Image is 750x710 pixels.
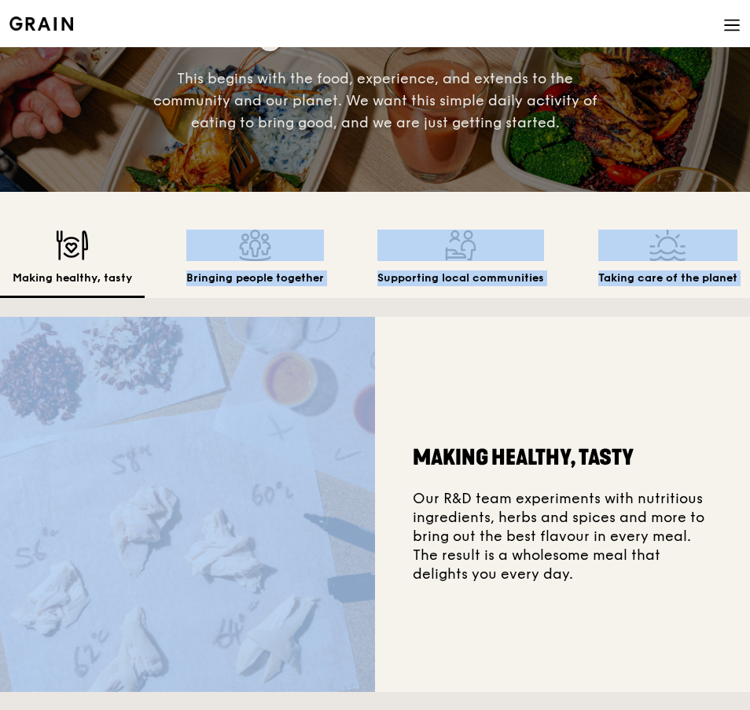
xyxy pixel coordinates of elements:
[375,317,750,692] div: Our R&D team experiments with nutritious ingredients, herbs and spices and more to bring out the ...
[153,70,597,131] span: This begins with the food, experience, and extends to the community and our planet. We want this ...
[186,270,324,286] h2: Bringing people together
[377,270,544,286] h2: Supporting local communities
[13,230,132,261] img: Making healthy, tasty
[377,230,544,261] img: Supporting local communities
[9,17,73,31] img: Grain
[13,270,132,286] h2: Making healthy, tasty
[598,270,737,286] h2: Taking care of the planet
[598,230,737,261] img: Taking care of the planet
[186,230,324,261] img: Bringing people together
[413,443,712,472] h2: Making healthy, tasty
